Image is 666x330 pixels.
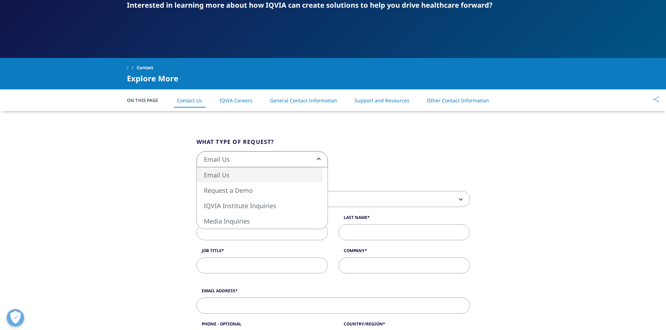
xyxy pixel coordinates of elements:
label: Company [338,248,470,257]
a: Support and Resources [355,97,409,104]
label: Last Name [338,214,470,224]
span: Explore More [127,74,178,82]
a: Contact Us [177,97,202,104]
a: Other Contact Information [427,97,489,104]
a: General Contact Information [270,97,337,104]
li: IQVIA Institute Inquiries [197,198,323,213]
a: IQVIA Careers [220,97,252,104]
label: Job Title [196,248,328,257]
span: Email Us [197,152,328,168]
span: Email Us [196,151,328,167]
legend: What type of request? [196,138,274,151]
li: Email Us [197,167,323,183]
li: Request a Demo [197,183,323,198]
li: Media Inquiries [197,213,323,229]
button: Open Preferences [7,309,24,327]
span: On This Page [127,97,165,104]
label: Email Address [196,288,470,298]
div: Interested in learning more about how IQVIA can create solutions to help you drive healthcare for... [127,0,539,10]
span: Contact [137,61,153,74]
label: I need help with [196,181,470,191]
